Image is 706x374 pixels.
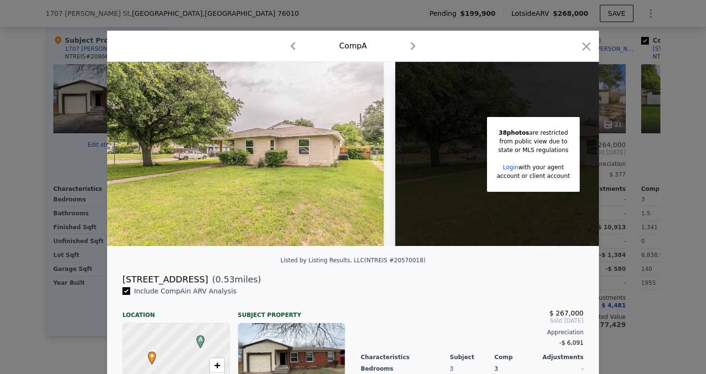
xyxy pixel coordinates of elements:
div: A [194,335,200,341]
span: Sold [DATE] [361,317,584,325]
img: Property Img [107,62,384,246]
div: Subject [450,353,495,361]
span: 0.53 [216,274,235,284]
div: [STREET_ADDRESS] [122,273,208,286]
span: • [146,349,158,363]
span: ( miles) [208,273,261,286]
div: Listed by Listing Results, LLC (NTREIS #20570018) [280,257,426,264]
div: are restricted [497,129,570,137]
div: Comp [494,353,539,361]
div: from public view due to [497,137,570,146]
div: • [146,351,151,357]
div: state or MLS regulations [497,146,570,154]
a: Zoom in [210,358,224,373]
span: A [194,335,207,344]
span: $ 267,000 [549,309,584,317]
div: Subject Property [238,304,345,319]
a: Login [503,164,518,171]
div: Adjustments [539,353,584,361]
div: Comp A [339,40,367,52]
div: Appreciation [361,328,584,336]
span: -$ 6,091 [560,339,584,346]
span: + [214,359,220,371]
span: with your agent [518,164,564,171]
div: account or client account [497,172,570,180]
div: Location [122,304,230,319]
span: 38 photos [499,129,529,136]
span: Include Comp A in ARV Analysis [130,287,240,295]
span: 3 [494,365,498,372]
div: Characteristics [361,353,450,361]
